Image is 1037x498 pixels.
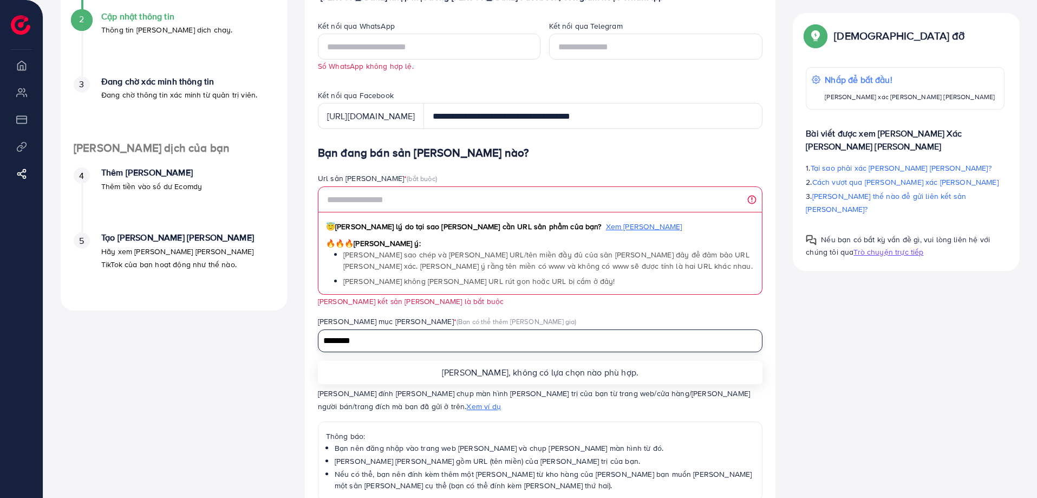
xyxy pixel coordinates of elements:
li: Cập nhật thông tin [61,11,288,76]
li: Tạo tài khoản quảng cáo [61,232,288,297]
font: Nếu có thể, bạn nên đính kèm thêm một [PERSON_NAME] từ kho hàng của [PERSON_NAME] bạn muốn [PERSO... [335,469,752,490]
font: (Bạn có thể thêm [PERSON_NAME] gia) [456,316,577,326]
font: [PERSON_NAME] ý: [354,238,421,249]
font: [PERSON_NAME] kết sản [PERSON_NAME] là bắt buộc [318,296,504,306]
font: Đang chờ thông tin xác minh từ quản trị viên. [101,89,257,100]
font: [PERSON_NAME] dịch của bạn [74,140,230,156]
font: Thông báo: [326,431,366,442]
input: Tìm kiếm tùy chọn [319,333,749,350]
font: Url sản [PERSON_NAME] [318,173,404,184]
font: Cách vượt qua [PERSON_NAME] xác [PERSON_NAME] [812,177,999,187]
font: Hãy xem [PERSON_NAME] [PERSON_NAME] TikTok của bạn hoạt động như thế nào. [101,246,254,270]
li: Thêm quỹ [61,167,288,232]
font: Bạn đang bán sản [PERSON_NAME] nào? [318,145,529,160]
font: (bắt buộc) [407,173,437,183]
font: [PERSON_NAME] sao chép và [PERSON_NAME] URL/tên miền đầy đủ của sản [PERSON_NAME] đây để đảm bảo ... [343,249,753,271]
img: Hướng dẫn bật lên [806,235,817,245]
div: Tìm kiếm tùy chọn [318,329,763,352]
font: [URL][DOMAIN_NAME] [327,110,415,122]
li: Đang chờ xác minh thông tin [61,76,288,141]
font: 1. [806,163,810,173]
font: [PERSON_NAME] lý do tại sao [PERSON_NAME] cần URL sản phẩm của bạn? [335,221,602,232]
font: [PERSON_NAME], không có lựa chọn nào phù hợp. [442,366,638,378]
font: [PERSON_NAME] xác [PERSON_NAME] [PERSON_NAME] [825,92,995,101]
font: [DEMOGRAPHIC_DATA] đỡ [834,28,964,43]
font: Kết nối qua Facebook [318,90,394,101]
font: Xem [PERSON_NAME] [606,221,682,232]
font: 😇 [326,221,335,232]
font: Thêm [PERSON_NAME] [101,166,193,178]
font: Tại sao phải xác [PERSON_NAME] [PERSON_NAME]? [811,163,992,173]
font: [PERSON_NAME] [PERSON_NAME] gồm URL (tên miền) của [PERSON_NAME] trị của bạn. [335,456,640,467]
font: 3 [79,78,84,90]
font: Nhấp để bắt đầu! [825,74,892,86]
font: 4 [79,170,84,182]
font: Thêm tiền vào số dư Ecomdy [101,181,202,192]
img: biểu trưng [11,15,30,35]
font: Trò chuyện trực tiếp [853,247,923,257]
font: [PERSON_NAME] không [PERSON_NAME] URL rút gọn hoặc URL bị cấm ở đây! [343,276,615,287]
font: Số WhatsApp không hợp lệ. [318,61,414,71]
font: Xem ví dụ [466,401,500,412]
font: Kết nối qua Telegram [549,21,623,31]
font: Bạn nên đăng nhập vào trang web [PERSON_NAME] và chụp [PERSON_NAME] màn hình từ đó. [335,443,663,454]
font: [PERSON_NAME] mục [PERSON_NAME] [318,316,454,327]
font: [PERSON_NAME] thế nào để gửi liên kết sản [PERSON_NAME]? [806,191,966,215]
font: Cập nhật thông tin [101,10,174,22]
font: 3. [806,191,812,202]
font: Thông tin [PERSON_NAME] dịch chạy. [101,24,232,35]
font: 🔥🔥🔥 [326,238,354,249]
font: 5 [79,235,84,247]
font: 2 [79,13,84,25]
font: Bài viết được xem [PERSON_NAME] Xác [PERSON_NAME] [PERSON_NAME] [806,127,962,152]
font: [PERSON_NAME] đính [PERSON_NAME] chụp màn hình [PERSON_NAME] trị của bạn từ trang web/cửa hàng/[P... [318,388,750,412]
font: 2. [806,177,812,187]
font: Kết nối qua WhatsApp [318,21,395,31]
font: Tạo [PERSON_NAME] [PERSON_NAME] [101,231,254,243]
img: Hướng dẫn bật lên [806,26,825,46]
iframe: Trò chuyện [991,449,1029,490]
font: Đang chờ xác minh thông tin [101,75,214,87]
font: Nếu bạn có bất kỳ vấn đề gì, vui lòng liên hệ với chúng tôi qua [806,234,990,257]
